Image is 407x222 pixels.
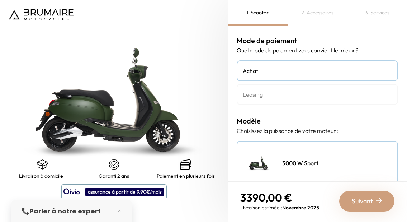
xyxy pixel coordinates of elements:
[237,116,398,126] h3: Modèle
[180,159,191,170] img: credit-cards.png
[243,90,392,99] h4: Leasing
[282,159,318,167] h4: 3000 W Sport
[376,198,382,203] img: right-arrow-2.png
[157,173,215,179] p: Paiement en plusieurs fois
[237,46,398,55] p: Quel mode de paiement vous convient le mieux ?
[37,159,48,170] img: shipping.png
[237,35,398,46] h3: Mode de paiement
[243,66,392,75] h4: Achat
[237,84,398,105] a: Leasing
[85,188,164,196] div: assurance à partir de 9,90€/mois
[99,173,129,179] p: Garanti 2 ans
[237,126,398,135] p: Choisissez la puissance de votre moteur :
[108,159,120,170] img: certificat-de-garantie.png
[352,196,373,206] span: Suivant
[240,204,319,211] p: Livraison estimée :
[9,9,74,20] img: Logo de Brumaire
[282,204,319,211] span: Novembre 2025
[19,173,66,179] p: Livraison à domicile :
[61,184,167,199] button: assurance à partir de 9,90€/mois
[63,188,80,196] img: logo qivio
[240,191,292,204] span: 3390,00 €
[241,145,277,181] img: Scooter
